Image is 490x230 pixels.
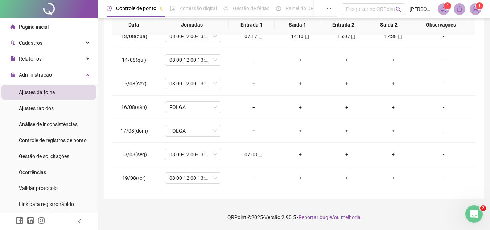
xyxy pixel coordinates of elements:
[465,205,483,223] iframe: Intercom live chat
[283,56,318,64] div: +
[257,34,263,39] span: mobile
[107,6,112,11] span: clock-circle
[10,24,15,29] span: home
[446,3,449,8] span: 1
[180,5,217,11] span: Admissão digital
[169,31,217,42] span: 08:00-12:00-13:00-18:00
[19,72,52,78] span: Administração
[329,103,364,111] div: +
[159,7,164,11] span: pushpin
[19,40,42,46] span: Cadastros
[170,6,175,11] span: file-done
[236,127,271,135] div: +
[116,5,156,11] span: Controle de ponto
[19,153,69,159] span: Gestão de solicitações
[98,205,490,230] footer: QRPoint © 2025 - 2.90.5 -
[329,56,364,64] div: +
[440,6,447,12] span: notification
[236,32,271,40] div: 07:17
[376,127,411,135] div: +
[38,217,45,224] span: instagram
[169,55,217,65] span: 08:00-12:00-13:00-18:00
[283,174,318,182] div: +
[376,32,411,40] div: 17:38
[422,32,465,40] div: -
[276,6,281,11] span: dashboard
[376,56,411,64] div: +
[298,214,361,220] span: Reportar bug e/ou melhoria
[19,89,55,95] span: Ajustes da folha
[376,103,411,111] div: +
[329,150,364,158] div: +
[285,5,314,11] span: Painel do DP
[19,121,78,127] span: Análise de inconsistências
[422,103,465,111] div: -
[444,2,451,9] sup: 1
[397,34,403,39] span: mobile
[19,137,87,143] span: Controle de registros de ponto
[236,80,271,88] div: +
[16,217,23,224] span: facebook
[329,80,364,88] div: +
[169,149,217,160] span: 08:00-12:00-13:00-18:00
[10,40,15,45] span: user-add
[422,56,465,64] div: -
[376,174,411,182] div: +
[19,24,49,30] span: Página inicial
[122,152,147,157] span: 18/08(seg)
[418,21,464,29] span: Observações
[470,4,481,15] img: 36607
[283,127,318,135] div: +
[329,127,364,135] div: +
[236,150,271,158] div: 07:03
[27,217,34,224] span: linkedin
[376,80,411,88] div: +
[169,102,217,113] span: FOLGA
[122,81,147,86] span: 15/08(sex)
[112,15,155,35] th: Data
[236,56,271,64] div: +
[169,173,217,183] span: 08:00-12:00-13:00-18:00
[412,15,470,35] th: Observações
[422,174,465,182] div: -
[236,103,271,111] div: +
[121,33,147,39] span: 13/08(qua)
[409,5,433,13] span: [PERSON_NAME]
[19,56,42,62] span: Relatórios
[480,205,486,211] span: 2
[476,2,483,9] sup: Atualize o seu contato no menu Meus Dados
[223,6,228,11] span: sun
[120,128,148,134] span: 17/08(dom)
[275,15,320,35] th: Saída 1
[236,174,271,182] div: +
[422,150,465,158] div: -
[366,15,412,35] th: Saída 2
[19,201,74,207] span: Link para registro rápido
[233,5,269,11] span: Gestão de férias
[19,185,58,191] span: Validar protocolo
[422,80,465,88] div: -
[121,104,147,110] span: 16/08(sáb)
[229,15,275,35] th: Entrada 1
[155,15,229,35] th: Jornadas
[10,72,15,77] span: lock
[326,6,332,11] span: ellipsis
[122,57,146,63] span: 14/08(qui)
[77,219,82,224] span: left
[283,32,318,40] div: 14:10
[350,34,356,39] span: mobile
[422,127,465,135] div: -
[283,80,318,88] div: +
[264,214,280,220] span: Versão
[19,105,54,111] span: Ajustes rápidos
[304,34,309,39] span: mobile
[19,169,46,175] span: Ocorrências
[257,152,263,157] span: mobile
[169,125,217,136] span: FOLGA
[329,32,364,40] div: 15:07
[396,7,401,12] span: search
[329,174,364,182] div: +
[283,150,318,158] div: +
[122,175,146,181] span: 19/08(ter)
[376,150,411,158] div: +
